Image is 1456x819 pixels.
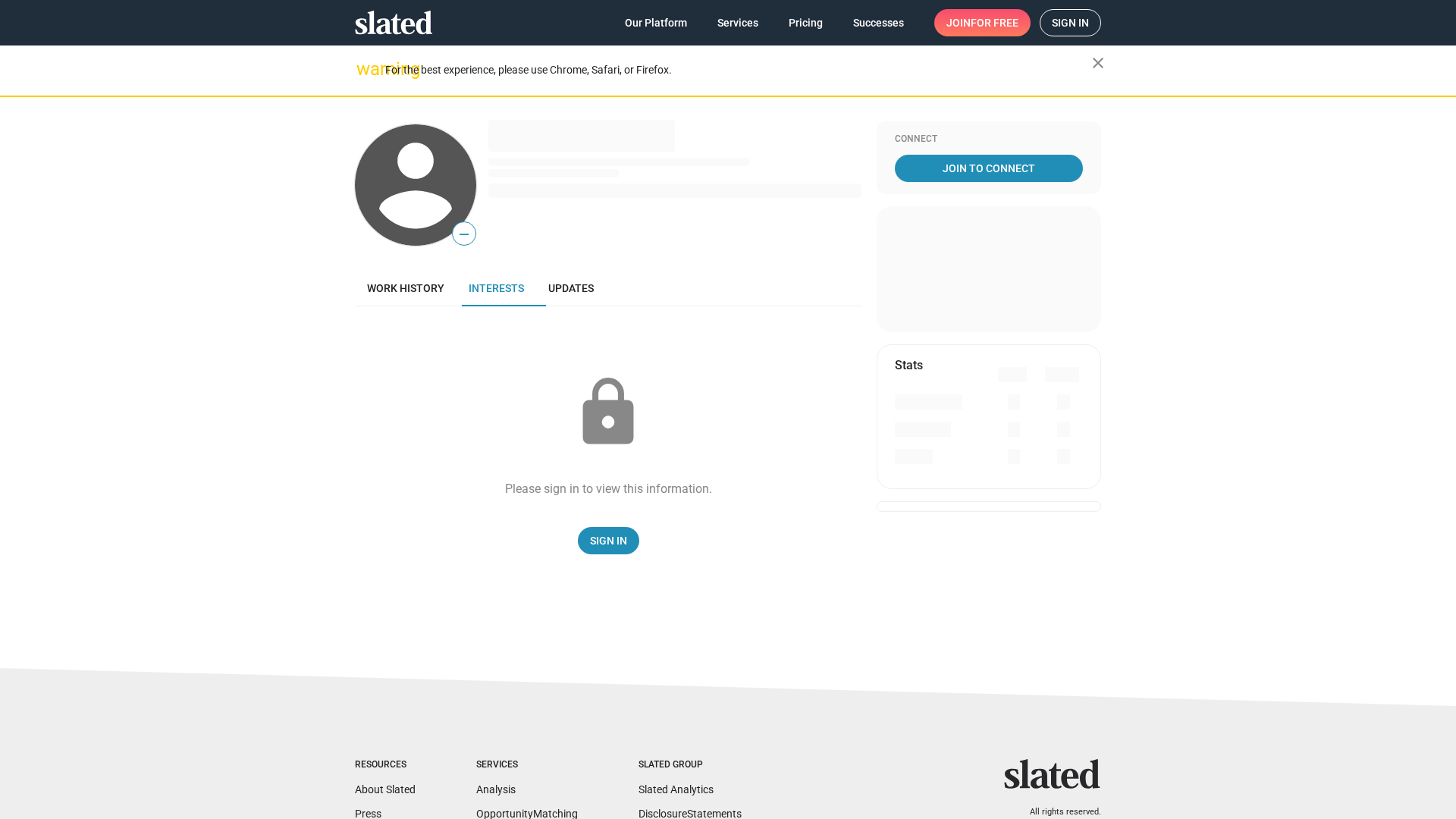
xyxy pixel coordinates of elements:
[898,155,1080,182] span: Join To Connect
[469,282,524,294] span: Interests
[578,527,639,554] a: Sign In
[777,9,835,36] a: Pricing
[367,282,444,294] span: Work history
[971,9,1018,36] span: for free
[355,270,457,306] a: Work history
[853,9,904,36] span: Successes
[355,783,416,795] a: About Slated
[1052,10,1089,36] span: Sign in
[355,759,416,771] div: Resources
[946,9,1018,36] span: Join
[385,60,1092,80] div: For the best experience, please use Chrome, Safari, or Firefox.
[639,783,714,795] a: Slated Analytics
[476,783,516,795] a: Analysis
[536,270,606,306] a: Updates
[705,9,770,36] a: Services
[639,759,742,771] div: Slated Group
[453,224,475,244] span: —
[895,357,923,373] mat-card-title: Stats
[476,759,578,771] div: Services
[934,9,1031,36] a: Joinfor free
[613,9,699,36] a: Our Platform
[356,60,375,78] mat-icon: warning
[505,481,712,497] div: Please sign in to view this information.
[789,9,823,36] span: Pricing
[457,270,536,306] a: Interests
[1040,9,1101,36] a: Sign in
[895,155,1083,182] a: Join To Connect
[895,133,1083,146] div: Connect
[570,375,646,450] mat-icon: lock
[548,282,594,294] span: Updates
[625,9,687,36] span: Our Platform
[841,9,916,36] a: Successes
[1089,54,1107,72] mat-icon: close
[717,9,758,36] span: Services
[590,527,627,554] span: Sign In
